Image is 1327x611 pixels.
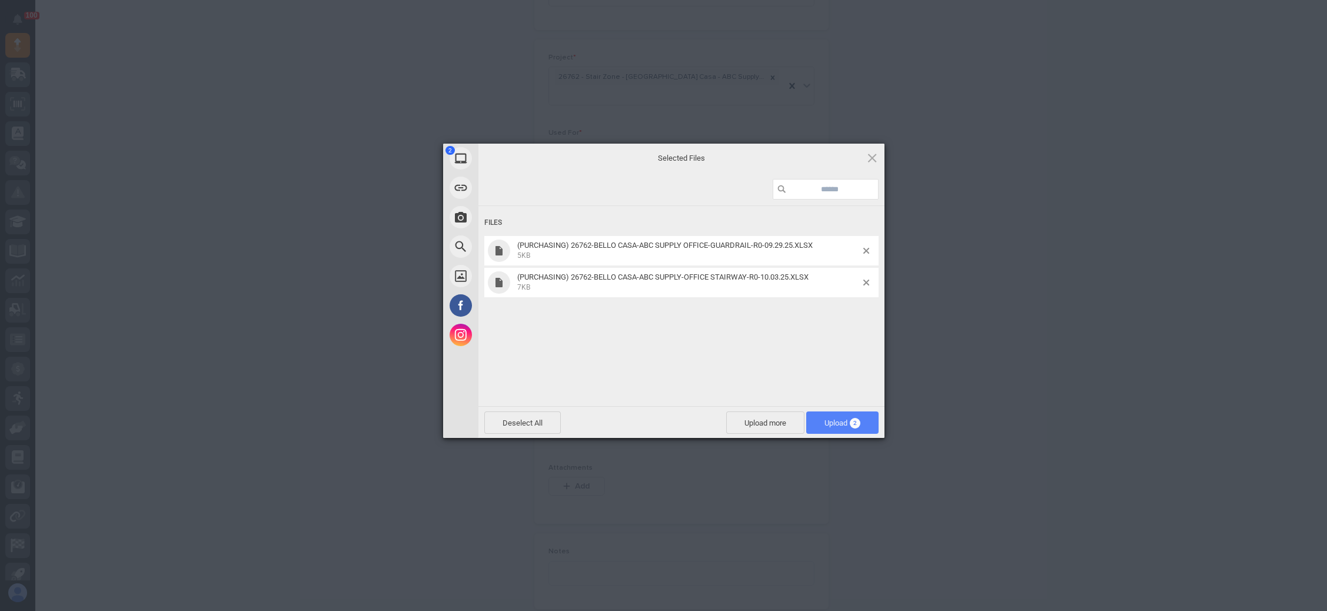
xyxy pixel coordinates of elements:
span: 2 [445,146,455,155]
span: Deselect All [484,411,561,434]
span: Selected Files [564,153,799,164]
span: Upload [806,411,879,434]
div: Web Search [443,232,584,261]
div: Unsplash [443,261,584,291]
span: 2 [850,418,860,429]
span: 7KB [517,283,530,291]
span: (PURCHASING) 26762-BELLO CASA-ABC SUPPLY-OFFICE STAIRWAY-R0-10.03.25.XLSX [517,273,809,281]
div: Facebook [443,291,584,320]
div: Link (URL) [443,173,584,202]
span: (PURCHASING) 26762-BELLO CASA-ABC SUPPLY-OFFICE STAIRWAY-R0-10.03.25.XLSX [514,273,863,292]
div: Take Photo [443,202,584,232]
div: My Device [443,144,584,173]
span: 5KB [517,251,530,260]
span: (PURCHASING) 26762-BELLO CASA-ABC SUPPLY OFFICE-GUARDRAIL-R0-09.29.25.XLSX [517,241,813,250]
span: Upload more [726,411,804,434]
span: Upload [824,419,860,427]
div: Instagram [443,320,584,350]
span: (PURCHASING) 26762-BELLO CASA-ABC SUPPLY OFFICE-GUARDRAIL-R0-09.29.25.XLSX [514,241,863,260]
div: Files [484,212,879,234]
span: Click here or hit ESC to close picker [866,151,879,164]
